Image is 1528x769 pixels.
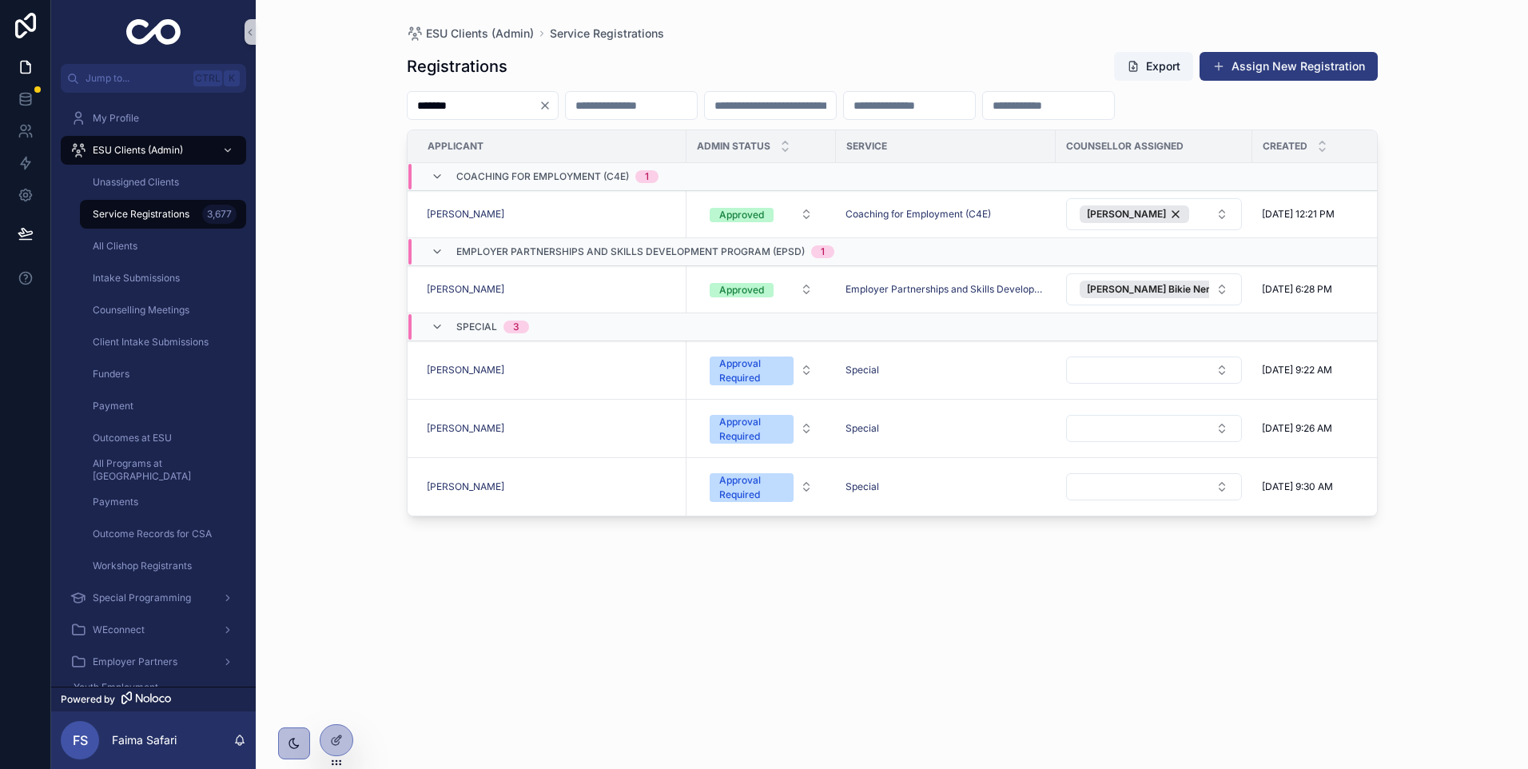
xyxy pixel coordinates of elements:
[80,168,246,197] a: Unassigned Clients
[696,274,826,305] a: Select Button
[80,392,246,420] a: Payment
[112,732,177,748] p: Faima Safari
[697,200,826,229] button: Select Button
[1065,197,1243,231] a: Select Button
[1065,472,1243,501] a: Select Button
[426,26,534,42] span: ESU Clients (Admin)
[1066,357,1242,384] button: Select Button
[80,264,246,293] a: Intake Submissions
[719,283,764,297] div: Approved
[1262,422,1332,435] span: [DATE] 9:26 AM
[696,464,826,509] a: Select Button
[61,584,246,612] a: Special Programming
[427,364,504,377] a: [PERSON_NAME]
[51,93,256,687] div: scrollable content
[846,364,1046,377] a: Special
[428,140,483,153] span: Applicant
[61,616,246,644] a: WEconnect
[93,528,212,540] span: Outcome Records for CSA
[513,321,519,333] div: 3
[61,104,246,133] a: My Profile
[93,400,133,412] span: Payment
[93,432,172,444] span: Outcomes at ESU
[697,465,826,508] button: Select Button
[1262,480,1333,493] span: [DATE] 9:30 AM
[93,208,189,221] span: Service Registrations
[1066,415,1242,442] button: Select Button
[846,422,879,435] a: Special
[1087,283,1217,296] span: [PERSON_NAME] Bikie Nemi
[1066,198,1242,230] button: Select Button
[93,144,183,157] span: ESU Clients (Admin)
[93,457,230,483] span: All Programs at [GEOGRAPHIC_DATA]
[846,283,1046,296] a: Employer Partnerships and Skills Development Program (EPSD)
[1087,208,1166,221] span: [PERSON_NAME]
[86,72,187,85] span: Jump to...
[846,480,1046,493] a: Special
[1262,364,1332,377] span: [DATE] 9:22 AM
[550,26,664,42] a: Service Registrations
[61,693,115,706] span: Powered by
[456,321,497,333] span: Special
[427,283,677,296] a: [PERSON_NAME]
[846,208,991,221] a: Coaching for Employment (C4E)
[697,275,826,304] button: Select Button
[1262,208,1335,221] span: [DATE] 12:21 PM
[456,245,805,258] span: Employer Partnerships and Skills Development Program (EPSD)
[1066,273,1242,305] button: Select Button
[193,70,222,86] span: Ctrl
[846,140,887,153] span: Service
[427,283,504,296] a: [PERSON_NAME]
[1080,281,1240,298] button: Unselect 29
[719,415,784,444] div: Approval Required
[696,348,826,392] a: Select Button
[427,422,504,435] a: [PERSON_NAME]
[427,364,677,377] a: [PERSON_NAME]
[126,19,181,45] img: App logo
[93,655,177,668] span: Employer Partners
[80,552,246,580] a: Workshop Registrants
[1114,52,1193,81] button: Export
[93,368,129,381] span: Funders
[202,205,237,224] div: 3,677
[1263,140,1307,153] span: Created
[93,176,179,189] span: Unassigned Clients
[427,480,504,493] a: [PERSON_NAME]
[61,136,246,165] a: ESU Clients (Admin)
[1065,356,1243,384] a: Select Button
[1262,283,1332,296] span: [DATE] 6:28 PM
[456,170,629,183] span: Coaching for Employment (C4E)
[1262,364,1392,377] a: [DATE] 9:22 AM
[80,520,246,548] a: Outcome Records for CSA
[846,480,879,493] a: Special
[719,357,784,385] div: Approval Required
[1066,140,1184,153] span: Counsellor Assigned
[93,304,189,317] span: Counselling Meetings
[1262,283,1392,296] a: [DATE] 6:28 PM
[645,170,649,183] div: 1
[225,72,238,85] span: K
[93,496,138,508] span: Payments
[427,208,504,221] a: [PERSON_NAME]
[1200,52,1378,81] button: Assign New Registration
[93,592,191,604] span: Special Programming
[80,456,246,484] a: All Programs at [GEOGRAPHIC_DATA]
[719,208,764,222] div: Approved
[539,99,558,112] button: Clear
[74,681,209,707] span: Youth Employment Connections
[697,349,826,392] button: Select Button
[93,272,180,285] span: Intake Submissions
[846,364,879,377] a: Special
[80,424,246,452] a: Outcomes at ESU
